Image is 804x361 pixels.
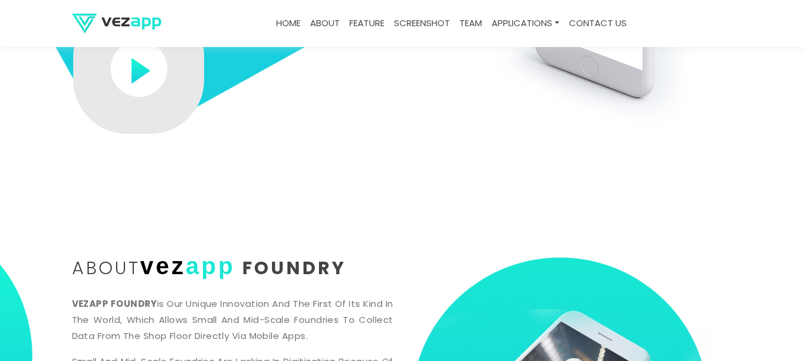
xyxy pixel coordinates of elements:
img: play-button [111,40,167,97]
b: VEZAPP FOUNDRY [72,297,157,310]
img: logo [72,14,161,33]
span: app [186,253,235,279]
a: about [305,12,345,35]
a: Home [271,12,305,35]
span: Foundry [242,255,346,281]
a: feature [345,12,389,35]
span: vez [140,253,186,279]
a: team [455,12,487,35]
a: screenshot [389,12,455,35]
h2: about [72,258,393,277]
a: Applications [487,12,564,35]
p: is our unique innovation and the first of its kind in the world, which allows small and mid-scale... [72,296,393,344]
a: contact us [564,12,631,35]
